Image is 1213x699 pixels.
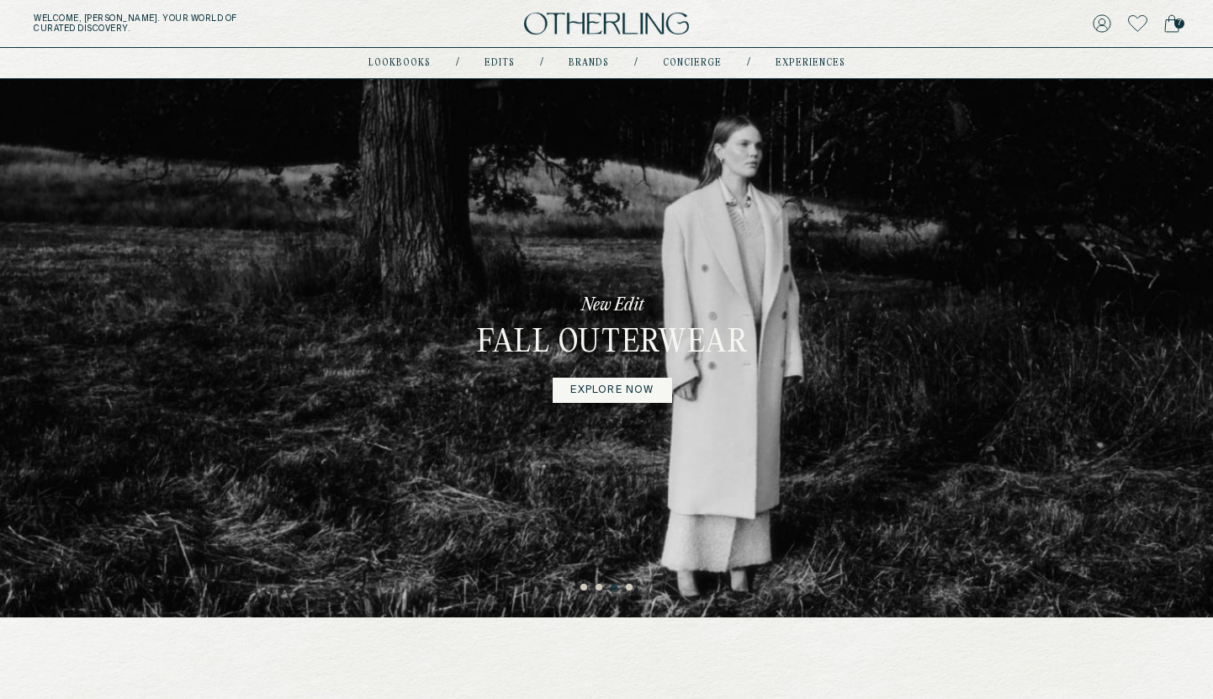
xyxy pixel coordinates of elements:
[456,56,459,70] div: /
[581,294,644,317] p: New Edit
[776,59,845,67] a: experiences
[540,56,543,70] div: /
[1174,19,1184,29] span: 7
[663,59,722,67] a: concierge
[747,56,750,70] div: /
[477,324,748,364] h3: Fall Outerwear
[553,378,671,403] a: explore now
[524,13,689,35] img: logo
[596,584,604,592] button: 2
[580,584,589,592] button: 1
[368,59,431,67] a: lookbooks
[34,13,378,34] h5: Welcome, [PERSON_NAME] . Your world of curated discovery.
[1164,12,1179,35] a: 7
[569,59,609,67] a: Brands
[485,59,515,67] a: Edits
[611,584,619,592] button: 3
[626,584,634,592] button: 4
[634,56,638,70] div: /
